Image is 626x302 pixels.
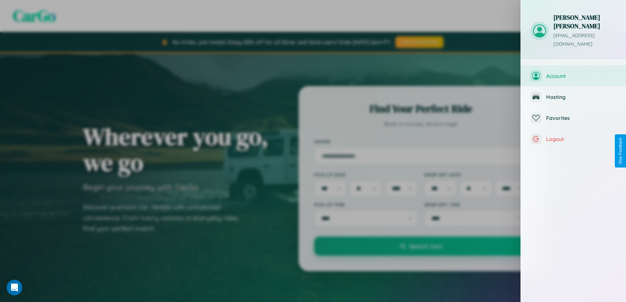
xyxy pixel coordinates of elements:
[521,65,626,86] button: Account
[546,115,616,121] span: Favorites
[521,86,626,107] button: Hosting
[618,138,623,164] div: Give Feedback
[546,73,616,79] span: Account
[553,32,616,49] p: [EMAIL_ADDRESS][DOMAIN_NAME]
[7,280,22,295] iframe: Intercom live chat
[521,107,626,128] button: Favorites
[546,136,616,142] span: Logout
[553,13,616,30] h3: [PERSON_NAME] [PERSON_NAME]
[521,128,626,150] button: Logout
[546,94,616,100] span: Hosting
